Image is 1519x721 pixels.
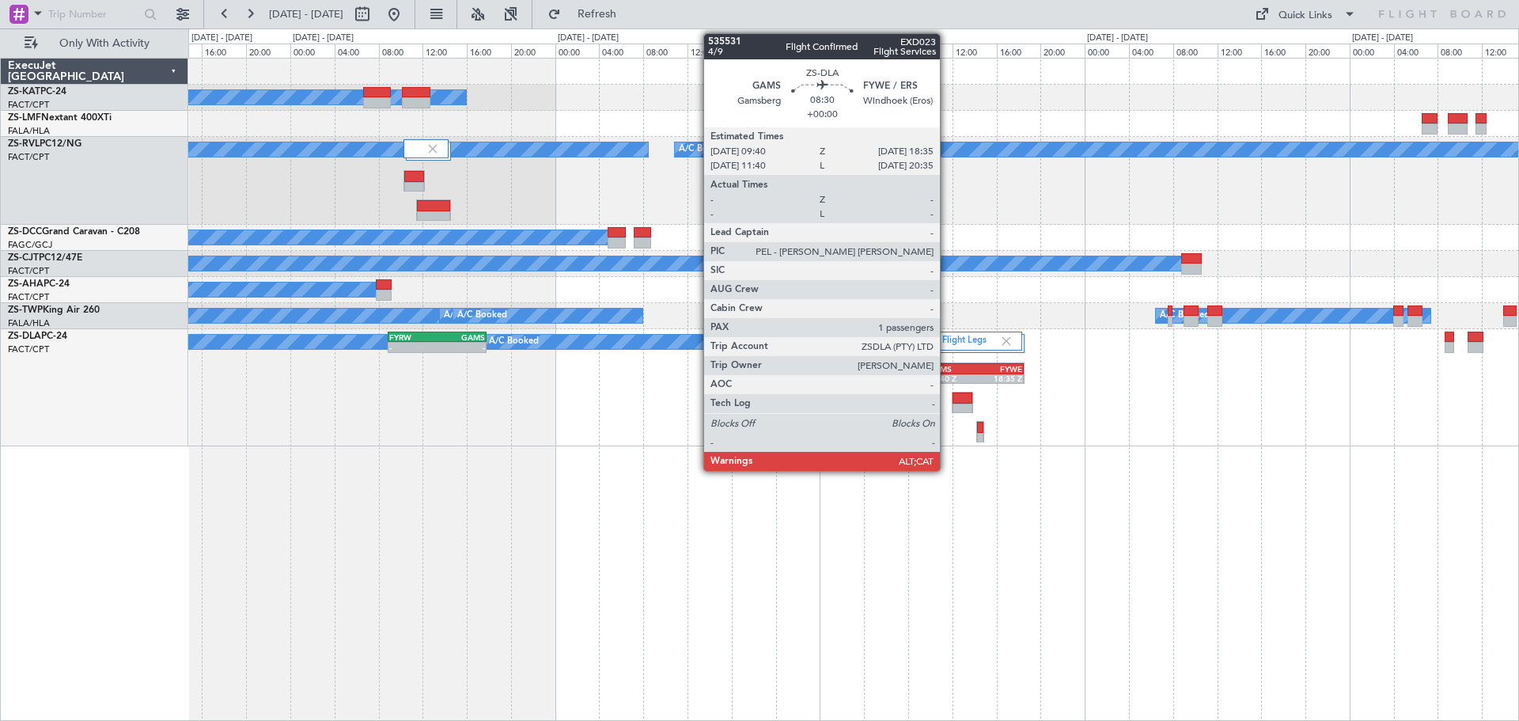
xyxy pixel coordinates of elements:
[999,334,1013,348] img: gray-close.svg
[8,332,67,341] a: ZS-DLAPC-24
[438,332,485,342] div: GAMS
[1085,44,1129,58] div: 00:00
[293,32,354,45] div: [DATE] - [DATE]
[975,364,1022,374] div: FYWE
[17,31,172,56] button: Only With Activity
[555,44,600,58] div: 00:00
[643,44,688,58] div: 08:00
[864,44,908,58] div: 04:00
[822,32,883,45] div: [DATE] - [DATE]
[8,139,40,149] span: ZS-RVL
[8,113,41,123] span: ZS-LMF
[8,305,100,315] a: ZS-TWPKing Air 260
[679,138,729,161] div: A/C Booked
[1173,44,1218,58] div: 08:00
[8,87,66,97] a: ZS-KATPC-24
[489,330,539,354] div: A/C Booked
[975,374,1022,383] div: 18:35 Z
[1352,32,1413,45] div: [DATE] - [DATE]
[928,364,975,374] div: GAMS
[1278,8,1332,24] div: Quick Links
[1160,304,1210,328] div: A/C Booked
[290,44,335,58] div: 00:00
[1350,44,1394,58] div: 00:00
[269,7,343,21] span: [DATE] - [DATE]
[8,253,39,263] span: ZS-CJT
[908,44,953,58] div: 08:00
[1218,44,1262,58] div: 12:00
[776,44,820,58] div: 20:00
[8,253,82,263] a: ZS-CJTPC12/47E
[953,44,997,58] div: 12:00
[1305,44,1350,58] div: 20:00
[379,44,423,58] div: 08:00
[438,343,485,352] div: -
[48,2,139,26] input: Trip Number
[564,9,631,20] span: Refresh
[1394,44,1438,58] div: 04:00
[8,113,112,123] a: ZS-LMFNextant 400XTi
[8,151,49,163] a: FACT/CPT
[8,305,43,315] span: ZS-TWP
[1087,32,1148,45] div: [DATE] - [DATE]
[599,44,643,58] div: 04:00
[457,304,507,328] div: A/C Booked
[422,44,467,58] div: 12:00
[540,2,635,27] button: Refresh
[558,32,619,45] div: [DATE] - [DATE]
[511,44,555,58] div: 20:00
[8,99,49,111] a: FACT/CPT
[1247,2,1364,27] button: Quick Links
[202,44,246,58] div: 16:00
[8,87,40,97] span: ZS-KAT
[732,44,776,58] div: 16:00
[191,32,252,45] div: [DATE] - [DATE]
[389,343,437,352] div: -
[389,332,437,342] div: FYRW
[8,279,70,289] a: ZS-AHAPC-24
[246,44,290,58] div: 20:00
[8,227,140,237] a: ZS-DCCGrand Caravan - C208
[8,343,49,355] a: FACT/CPT
[997,44,1041,58] div: 16:00
[8,317,50,329] a: FALA/HLA
[8,239,52,251] a: FAGC/GCJ
[688,44,732,58] div: 12:00
[8,227,42,237] span: ZS-DCC
[1129,44,1173,58] div: 04:00
[1261,44,1305,58] div: 16:00
[8,291,49,303] a: FACT/CPT
[8,139,81,149] a: ZS-RVLPC12/NG
[8,332,41,341] span: ZS-DLA
[41,38,167,49] span: Only With Activity
[820,44,864,58] div: 00:00
[934,335,999,348] label: 3 Flight Legs
[1438,44,1482,58] div: 08:00
[928,374,975,383] div: 09:40 Z
[444,304,494,328] div: A/C Booked
[1040,44,1085,58] div: 20:00
[8,279,44,289] span: ZS-AHA
[8,265,49,277] a: FACT/CPT
[335,44,379,58] div: 04:00
[426,142,440,156] img: gray-close.svg
[8,125,50,137] a: FALA/HLA
[467,44,511,58] div: 16:00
